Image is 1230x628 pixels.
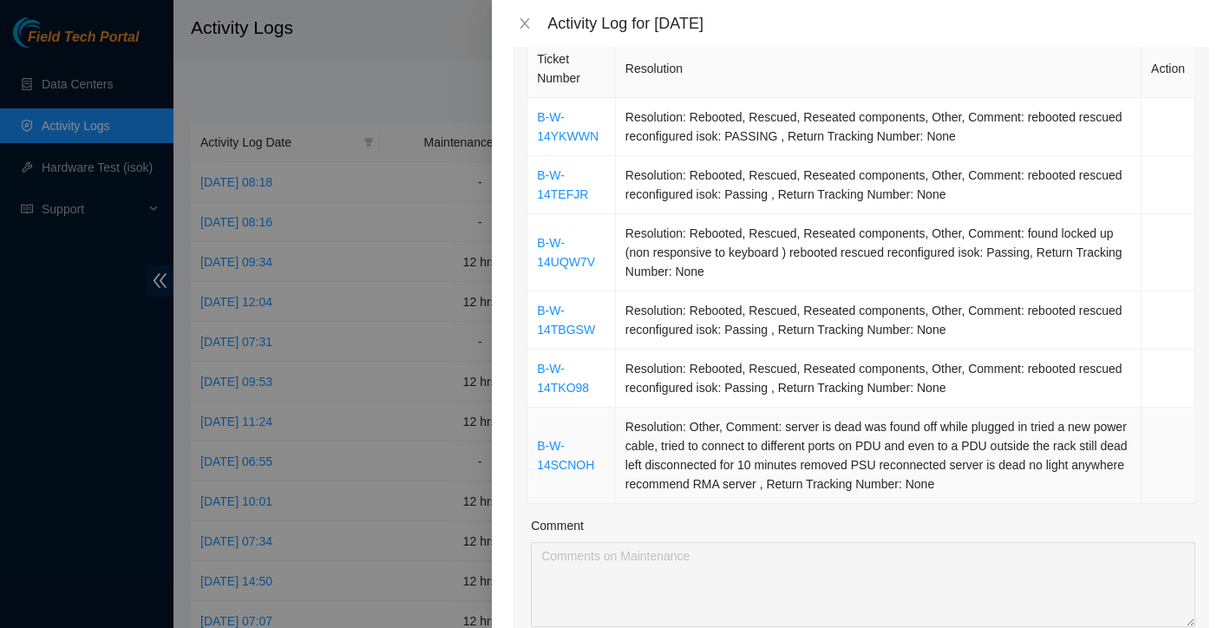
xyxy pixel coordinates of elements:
td: Resolution: Rebooted, Rescued, Reseated components, Other, Comment: rebooted rescued reconfigured... [616,291,1142,350]
th: Ticket Number [527,40,616,98]
a: B-W-14SCNOH [537,439,594,472]
td: Resolution: Rebooted, Rescued, Reseated components, Other, Comment: rebooted rescued reconfigured... [616,156,1142,214]
label: Comment [531,516,584,535]
div: Activity Log for [DATE] [547,14,1209,33]
textarea: Comment [531,542,1195,627]
a: B-W-14TBGSW [537,304,595,337]
td: Resolution: Rebooted, Rescued, Reseated components, Other, Comment: rebooted rescued reconfigured... [616,350,1142,408]
td: Resolution: Rebooted, Rescued, Reseated components, Other, Comment: rebooted rescued reconfigured... [616,98,1142,156]
td: Resolution: Rebooted, Rescued, Reseated components, Other, Comment: found locked up (non responsi... [616,214,1142,291]
a: B-W-14UQW7V [537,236,595,269]
th: Action [1142,40,1195,98]
a: B-W-14YKWWN [537,110,599,143]
td: Resolution: Other, Comment: server is dead was found off while plugged in tried a new power cable... [616,408,1142,504]
span: close [518,16,532,30]
th: Resolution [616,40,1142,98]
a: B-W-14TEFJR [537,168,588,201]
button: Close [513,16,537,32]
a: B-W-14TKO98 [537,362,589,395]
